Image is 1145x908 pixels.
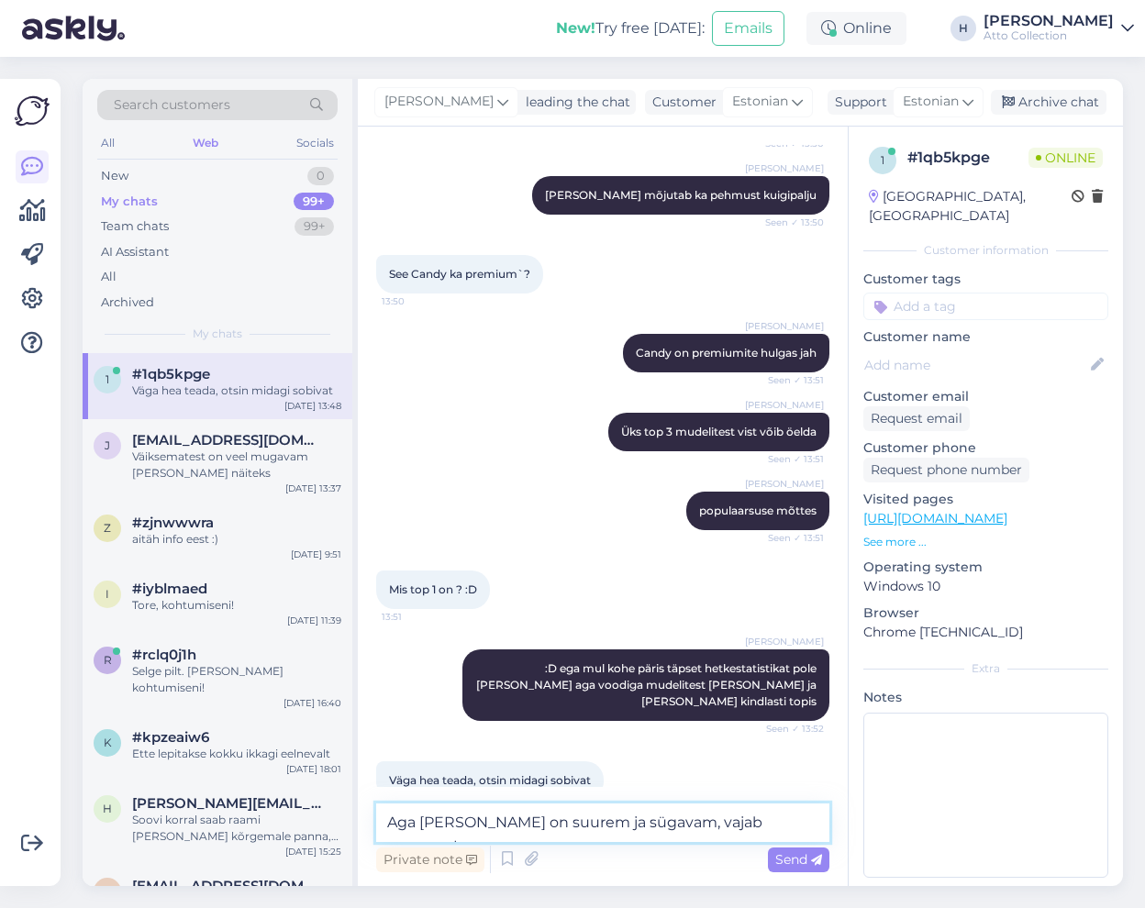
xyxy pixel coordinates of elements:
[132,382,341,399] div: Väga hea teada, otsin midagi sobivat
[863,534,1108,550] p: See more ...
[863,293,1108,320] input: Add a tag
[556,19,595,37] b: New!
[287,614,341,627] div: [DATE] 11:39
[189,131,222,155] div: Web
[284,399,341,413] div: [DATE] 13:48
[863,387,1108,406] p: Customer email
[907,147,1028,169] div: # 1qb5kpge
[294,193,334,211] div: 99+
[755,452,824,466] span: Seen ✓ 13:51
[806,12,906,45] div: Online
[103,884,113,898] span: m
[645,93,717,112] div: Customer
[132,531,341,548] div: aitäh info eest :)
[291,548,341,561] div: [DATE] 9:51
[636,346,817,360] span: Candy on premiumite hulgas jah
[101,217,169,236] div: Team chats
[101,243,169,261] div: AI Assistant
[863,438,1108,458] p: Customer phone
[556,17,705,39] div: Try free [DATE]:
[732,92,788,112] span: Estonian
[745,161,824,175] span: [PERSON_NAME]
[105,438,110,452] span: j
[104,653,112,667] span: r
[384,92,494,112] span: [PERSON_NAME]
[132,729,209,746] span: #kpzeaiw6
[376,803,829,842] textarea: Aga [PERSON_NAME] on suurem ja sügavam, vajab suuremat ruu
[285,482,341,495] div: [DATE] 13:37
[518,93,630,112] div: leading the chat
[863,603,1108,623] p: Browser
[307,167,334,185] div: 0
[699,504,817,517] span: populaarsuse mõttes
[745,398,824,412] span: [PERSON_NAME]
[984,14,1114,28] div: [PERSON_NAME]
[863,688,1108,707] p: Notes
[755,373,824,387] span: Seen ✓ 13:51
[104,736,112,749] span: k
[132,795,323,812] span: hanna.vahter@gmail.com
[132,515,214,531] span: #zjnwwwra
[114,95,230,115] span: Search customers
[991,90,1106,115] div: Archive chat
[132,432,323,448] span: jaanaoma@gmail.com
[103,802,112,815] span: h
[828,93,887,112] div: Support
[863,242,1108,259] div: Customer information
[382,610,450,624] span: 13:51
[863,558,1108,577] p: Operating system
[132,878,323,894] span: mariana.kruusement@gmail.com
[863,490,1108,509] p: Visited pages
[132,663,341,696] div: Selge pilt. [PERSON_NAME] kohtumiseni!
[193,326,242,342] span: My chats
[755,722,824,736] span: Seen ✓ 13:52
[389,267,530,281] span: See Candy ka premium`?
[283,696,341,710] div: [DATE] 16:40
[621,425,817,438] span: Üks top 3 mudelitest vist võib öelda
[106,587,109,601] span: i
[15,94,50,128] img: Askly Logo
[863,577,1108,596] p: Windows 10
[476,661,819,708] span: :D ega mul kohe päris täpset hetkestatistikat pole [PERSON_NAME] aga voodiga mudelitest [PERSON_N...
[389,582,477,596] span: Mis top 1 on ? :D
[132,812,341,845] div: Soovi korral saab raami [PERSON_NAME] kõrgemale panna, et alla rohkem ruumi jääks
[376,847,484,872] div: Private note
[863,623,1108,642] p: Chrome [TECHNICAL_ID]
[285,845,341,858] div: [DATE] 15:25
[293,131,338,155] div: Socials
[295,217,334,236] div: 99+
[389,773,591,787] span: Väga hea teada, otsin midagi sobivat
[903,92,959,112] span: Estonian
[745,635,824,648] span: [PERSON_NAME]
[984,28,1114,43] div: Atto Collection
[863,270,1108,289] p: Customer tags
[104,521,111,535] span: z
[745,319,824,333] span: [PERSON_NAME]
[132,597,341,614] div: Tore, kohtumiseni!
[101,293,154,312] div: Archived
[712,11,784,46] button: Emails
[881,153,884,167] span: 1
[97,131,118,155] div: All
[132,366,210,382] span: #1qb5kpge
[286,762,341,776] div: [DATE] 18:01
[1028,148,1103,168] span: Online
[132,746,341,762] div: Ette lepitakse kokku ikkagi eelnevalt
[863,510,1007,526] a: [URL][DOMAIN_NAME]
[101,167,128,185] div: New
[132,581,207,597] span: #iyblmaed
[755,216,824,229] span: Seen ✓ 13:50
[745,477,824,491] span: [PERSON_NAME]
[101,268,117,286] div: All
[775,851,822,868] span: Send
[101,193,158,211] div: My chats
[950,16,976,41] div: H
[864,355,1087,375] input: Add name
[132,448,341,482] div: Väiksematest on veel mugavam [PERSON_NAME] näiteks
[106,372,109,386] span: 1
[755,531,824,545] span: Seen ✓ 13:51
[132,647,196,663] span: #rclq0j1h
[869,187,1072,226] div: [GEOGRAPHIC_DATA], [GEOGRAPHIC_DATA]
[863,327,1108,347] p: Customer name
[984,14,1134,43] a: [PERSON_NAME]Atto Collection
